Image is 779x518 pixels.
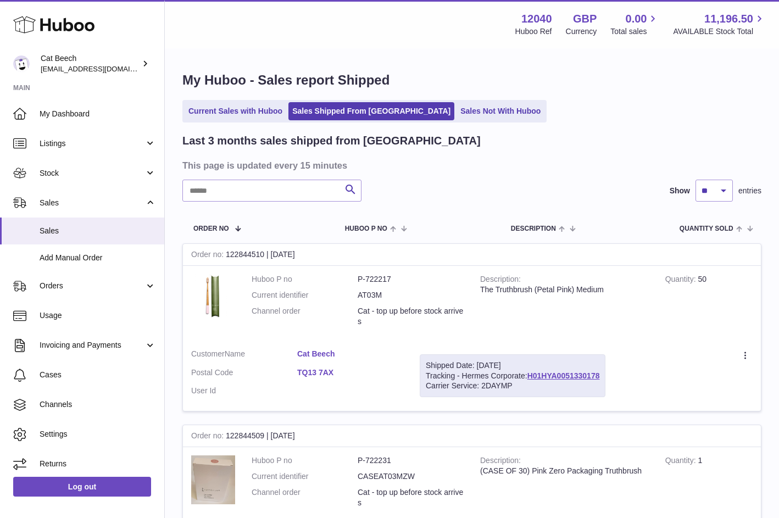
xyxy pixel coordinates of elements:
strong: Description [480,456,521,467]
div: (CASE OF 30) Pink Zero Packaging Truthbrush [480,466,649,476]
span: Settings [40,429,156,439]
span: Customer [191,349,225,358]
span: Stock [40,168,144,179]
span: Huboo P no [345,225,387,232]
strong: 12040 [521,12,552,26]
dt: Huboo P no [252,274,358,285]
dt: Channel order [252,306,358,327]
dt: User Id [191,386,297,396]
dt: Postal Code [191,367,297,381]
a: Sales Not With Huboo [457,102,544,120]
dd: CASEAT03MZW [358,471,464,482]
span: Quantity Sold [680,225,733,232]
h2: Last 3 months sales shipped from [GEOGRAPHIC_DATA] [182,133,481,148]
a: 11,196.50 AVAILABLE Stock Total [673,12,766,37]
dt: Huboo P no [252,455,358,466]
strong: Quantity [665,456,698,467]
strong: Order no [191,250,226,261]
h1: My Huboo - Sales report Shipped [182,71,761,89]
dd: P-722231 [358,455,464,466]
div: Cat Beech [41,53,140,74]
span: [EMAIL_ADDRESS][DOMAIN_NAME] [41,64,162,73]
a: Sales Shipped From [GEOGRAPHIC_DATA] [288,102,454,120]
span: Sales [40,226,156,236]
span: 0.00 [626,12,647,26]
div: Shipped Date: [DATE] [426,360,599,371]
dd: AT03M [358,290,464,300]
span: Total sales [610,26,659,37]
strong: Description [480,275,521,286]
h3: This page is updated every 15 minutes [182,159,759,171]
a: Current Sales with Huboo [185,102,286,120]
img: AT03M.jpg [191,274,235,318]
td: 50 [657,266,761,341]
a: Cat Beech [297,349,403,359]
dd: Cat - top up before stock arrives [358,306,464,327]
span: AVAILABLE Stock Total [673,26,766,37]
div: Tracking - Hermes Corporate: [420,354,605,398]
label: Show [670,186,690,196]
span: Usage [40,310,156,321]
span: Orders [40,281,144,291]
span: Invoicing and Payments [40,340,144,350]
a: H01HYA0051330178 [527,371,600,380]
span: My Dashboard [40,109,156,119]
strong: Quantity [665,275,698,286]
span: Add Manual Order [40,253,156,263]
span: entries [738,186,761,196]
dt: Current identifier [252,471,358,482]
a: 0.00 Total sales [610,12,659,37]
span: Sales [40,198,144,208]
dt: Current identifier [252,290,358,300]
img: 120401677768161.png [191,455,235,504]
span: 11,196.50 [704,12,753,26]
a: TQ13 7AX [297,367,403,378]
strong: GBP [573,12,597,26]
div: Carrier Service: 2DAYMP [426,381,599,391]
div: The Truthbrush (Petal Pink) Medium [480,285,649,295]
span: Cases [40,370,156,380]
dt: Channel order [252,487,358,508]
dd: Cat - top up before stock arrives [358,487,464,508]
a: Log out [13,477,151,497]
span: Returns [40,459,156,469]
span: Description [511,225,556,232]
span: Listings [40,138,144,149]
img: internalAdmin-12040@internal.huboo.com [13,55,30,72]
strong: Order no [191,431,226,443]
div: Huboo Ref [515,26,552,37]
span: Channels [40,399,156,410]
dt: Name [191,349,297,362]
div: 122844509 | [DATE] [183,425,761,447]
dd: P-722217 [358,274,464,285]
div: Currency [566,26,597,37]
span: Order No [193,225,229,232]
div: 122844510 | [DATE] [183,244,761,266]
